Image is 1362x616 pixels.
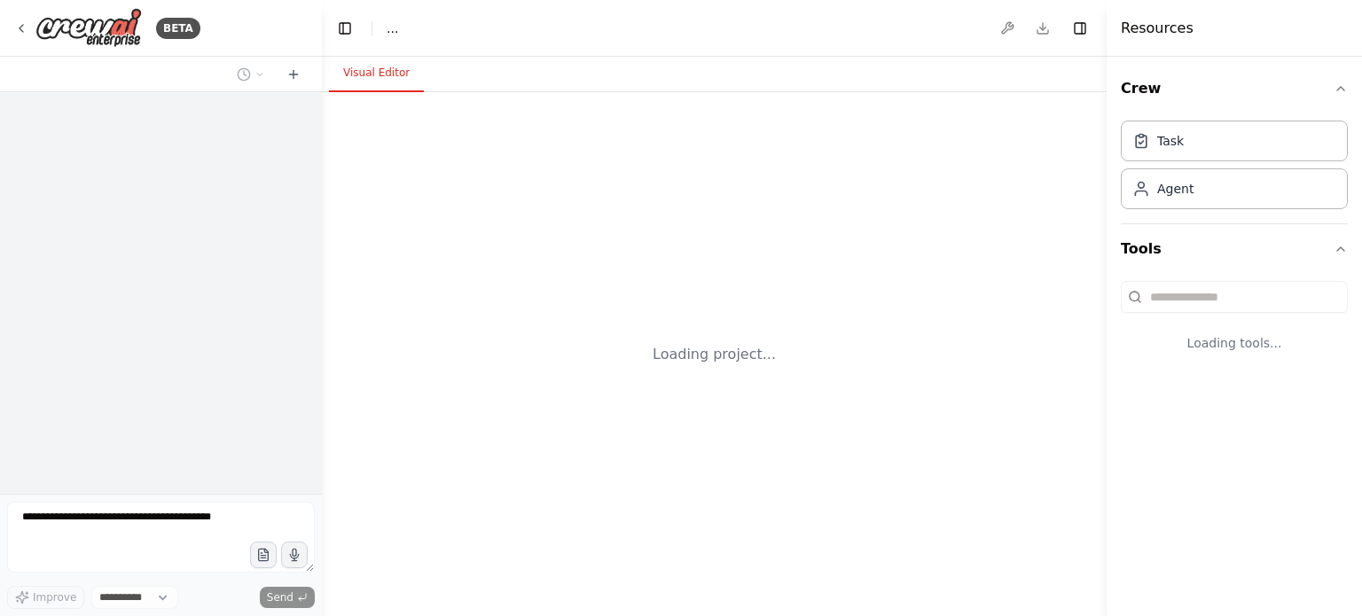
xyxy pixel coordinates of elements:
div: Tools [1121,274,1348,380]
div: Loading project... [653,344,776,365]
button: Send [260,587,315,608]
div: Crew [1121,113,1348,223]
div: BETA [156,18,200,39]
button: Crew [1121,64,1348,113]
div: Agent [1157,180,1194,198]
span: Improve [33,590,76,604]
nav: breadcrumb [387,19,398,37]
button: Upload files [250,542,277,568]
div: Loading tools... [1121,320,1348,366]
button: Tools [1121,224,1348,274]
button: Hide left sidebar [333,16,357,41]
button: Hide right sidebar [1068,16,1092,41]
img: Logo [35,8,142,48]
button: Switch to previous chat [230,64,272,85]
button: Visual Editor [329,55,424,92]
button: Click to speak your automation idea [281,542,308,568]
button: Improve [7,586,84,609]
div: Task [1157,132,1184,150]
h4: Resources [1121,18,1194,39]
span: Send [267,590,294,604]
span: ... [387,19,398,37]
button: Start a new chat [279,64,308,85]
